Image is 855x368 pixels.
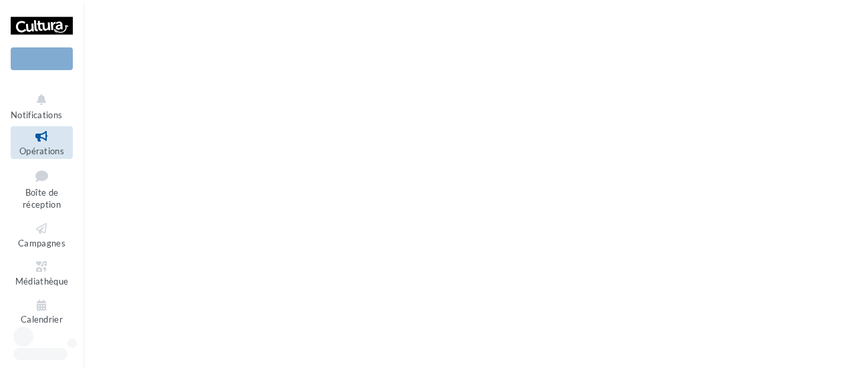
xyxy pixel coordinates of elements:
span: Campagnes [18,238,65,248]
div: Nouvelle campagne [11,47,73,70]
span: Calendrier [21,315,63,325]
span: Notifications [11,110,62,120]
span: Opérations [19,146,64,156]
span: Boîte de réception [23,187,61,210]
a: Boîte de réception [11,164,73,213]
a: Médiathèque [11,256,73,289]
a: Calendrier [11,295,73,328]
span: Médiathèque [15,276,69,287]
a: Opérations [11,126,73,159]
a: Campagnes [11,218,73,251]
